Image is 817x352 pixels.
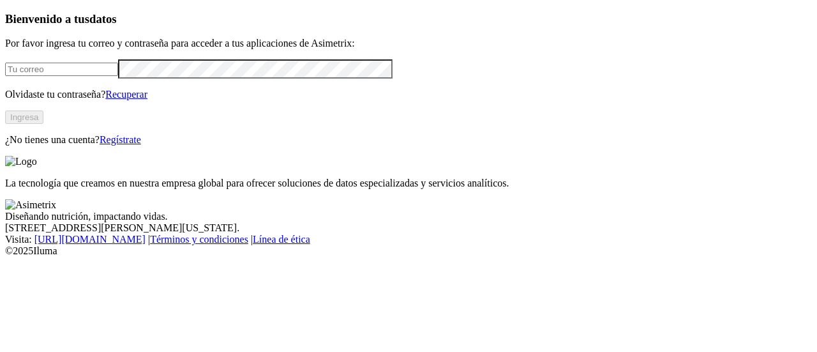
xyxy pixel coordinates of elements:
p: ¿No tienes una cuenta? [5,134,812,146]
span: datos [89,12,117,26]
a: Términos y condiciones [150,234,248,245]
a: Regístrate [100,134,141,145]
p: Por favor ingresa tu correo y contraseña para acceder a tus aplicaciones de Asimetrix: [5,38,812,49]
input: Tu correo [5,63,118,76]
div: [STREET_ADDRESS][PERSON_NAME][US_STATE]. [5,222,812,234]
a: Recuperar [105,89,147,100]
p: Olvidaste tu contraseña? [5,89,812,100]
div: © 2025 Iluma [5,245,812,257]
a: [URL][DOMAIN_NAME] [34,234,146,245]
a: Línea de ética [253,234,310,245]
img: Logo [5,156,37,167]
div: Visita : | | [5,234,812,245]
h3: Bienvenido a tus [5,12,812,26]
button: Ingresa [5,111,43,124]
p: La tecnología que creamos en nuestra empresa global para ofrecer soluciones de datos especializad... [5,178,812,189]
img: Asimetrix [5,199,56,211]
div: Diseñando nutrición, impactando vidas. [5,211,812,222]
